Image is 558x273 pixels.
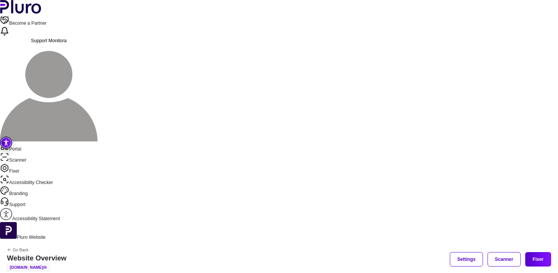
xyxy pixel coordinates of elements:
[31,38,67,43] span: Support Monitora
[450,252,483,266] button: Settings
[7,248,66,252] a: Back to previous screen
[7,255,66,262] h1: Website Overview
[7,264,49,271] div: [DOMAIN_NAME]/it
[488,252,521,266] button: Scanner
[525,252,551,266] button: Fixer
